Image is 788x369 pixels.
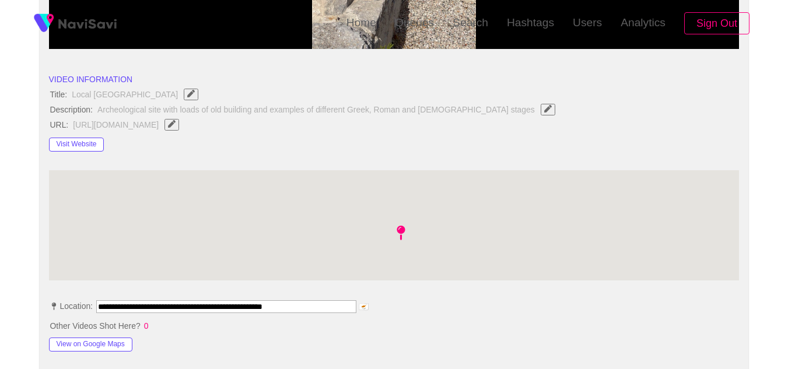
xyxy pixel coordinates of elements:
[186,90,196,97] span: Edit Field
[49,138,104,152] button: Visit Website
[29,9,58,38] img: fireSpot
[96,103,562,117] span: Archeological site with loads of old building and examples of different Greek, Roman and [DEMOGRA...
[58,17,117,29] img: fireSpot
[684,12,750,35] button: Sign Out
[49,90,69,99] span: Title:
[49,321,142,331] span: Other Videos Shot Here?
[543,105,553,113] span: Edit Field
[49,120,70,129] span: URL:
[167,120,177,128] span: Edit Field
[143,321,150,331] span: 0
[184,89,198,100] button: Edit Field
[49,339,132,348] a: View on Google Maps
[49,139,104,148] a: Visit Website
[164,119,179,131] button: Edit Field
[49,72,740,86] li: VIDEO INFORMATION
[71,87,205,101] span: Local [GEOGRAPHIC_DATA]
[49,301,94,311] span: Location:
[49,105,94,114] span: Description:
[541,104,555,115] button: Edit Field
[72,118,186,132] span: [URL][DOMAIN_NAME]
[358,303,370,311] span: 🇨🇾
[49,338,132,352] button: View on Google Maps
